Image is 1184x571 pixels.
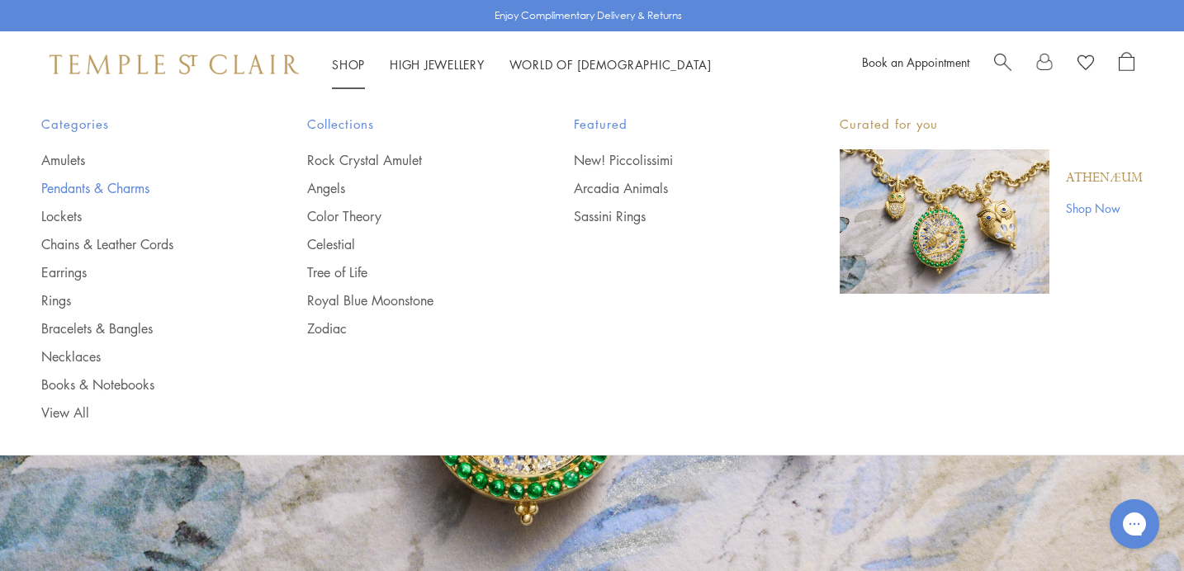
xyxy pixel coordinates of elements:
nav: Main navigation [332,54,712,75]
a: Color Theory [307,207,507,225]
a: Celestial [307,235,507,253]
p: Curated for you [840,114,1143,134]
a: Search [994,52,1011,77]
a: Tree of Life [307,263,507,281]
a: Amulets [41,151,241,169]
a: Chains & Leather Cords [41,235,241,253]
a: Royal Blue Moonstone [307,291,507,309]
a: View Wishlist [1077,52,1094,77]
a: Zodiac [307,319,507,337]
a: Earrings [41,263,241,281]
a: Necklaces [41,347,241,366]
a: Shop Now [1066,199,1143,217]
span: Collections [307,114,507,134]
iframe: Gorgias live chat messenger [1101,493,1167,554]
a: Sassini Rings [574,207,774,225]
span: Featured [574,114,774,134]
a: Rings [41,291,241,309]
p: Enjoy Complimentary Delivery & Returns [495,7,682,24]
a: Books & Notebooks [41,375,241,394]
a: Bracelets & Bangles [41,319,241,337]
a: Open Shopping Bag [1119,52,1134,77]
a: View All [41,403,241,422]
img: Temple St. Clair [50,54,299,74]
a: Lockets [41,207,241,225]
a: World of [DEMOGRAPHIC_DATA]World of [DEMOGRAPHIC_DATA] [509,56,712,73]
a: Book an Appointment [862,54,969,70]
a: Pendants & Charms [41,179,241,197]
a: New! Piccolissimi [574,151,774,169]
a: ShopShop [332,56,365,73]
a: Angels [307,179,507,197]
a: Rock Crystal Amulet [307,151,507,169]
a: High JewelleryHigh Jewellery [390,56,485,73]
a: Athenæum [1066,169,1143,187]
span: Categories [41,114,241,134]
a: Arcadia Animals [574,179,774,197]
